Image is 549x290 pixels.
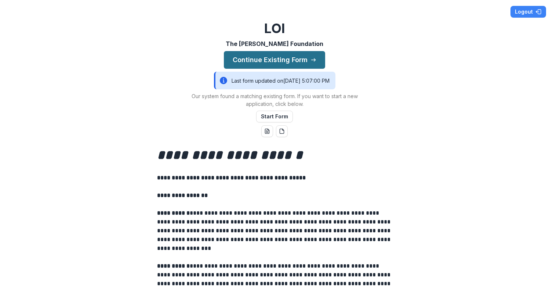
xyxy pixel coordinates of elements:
[224,51,325,69] button: Continue Existing Form
[256,111,293,122] button: Start Form
[183,92,366,108] p: Our system found a matching existing form. If you want to start a new application, click below.
[276,125,288,137] button: pdf-download
[226,39,323,48] p: The [PERSON_NAME] Foundation
[264,21,285,36] h2: LOI
[261,125,273,137] button: word-download
[214,72,335,89] div: Last form updated on [DATE] 5:07:00 PM
[510,6,546,18] button: Logout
